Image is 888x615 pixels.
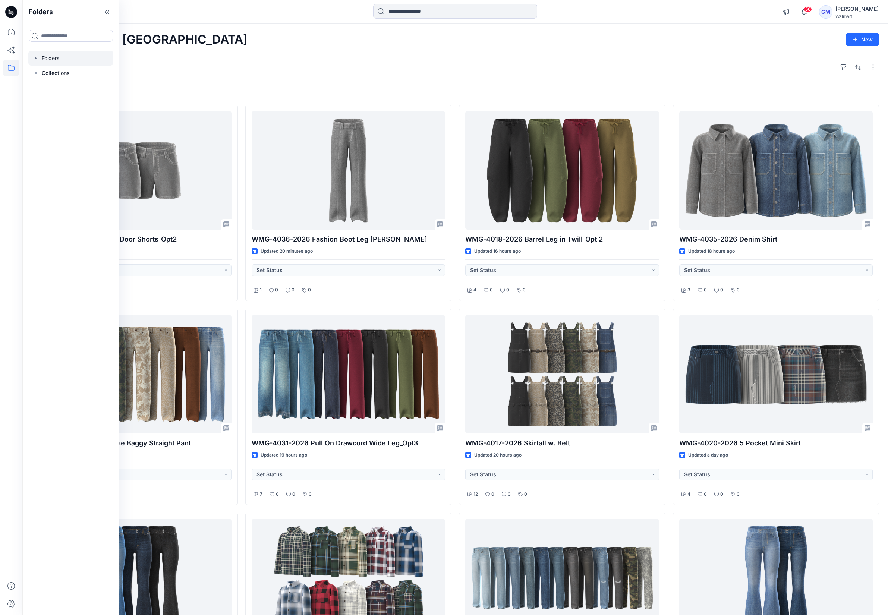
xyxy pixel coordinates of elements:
p: WMG-4008-2026_Warm Door Shorts_Opt2 [38,234,232,245]
p: 3 [687,286,690,294]
p: 0 [490,286,493,294]
p: 0 [308,286,311,294]
p: WMG-4017-2026 Skirtall w. Belt [465,438,659,448]
p: 1 [260,286,262,294]
span: 56 [804,6,812,12]
a: WMG-4020-2026 5 Pocket Mini Skirt [679,315,873,433]
p: WMG-4036-2026 Fashion Boot Leg [PERSON_NAME] [252,234,445,245]
p: WMG-4020-2026 5 Pocket Mini Skirt [679,438,873,448]
p: Updated 16 hours ago [474,247,521,255]
h4: Styles [31,88,879,97]
p: 0 [491,491,494,498]
p: 0 [292,286,295,294]
p: 7 [260,491,262,498]
p: 0 [523,286,526,294]
p: 4 [687,491,690,498]
p: 0 [506,286,509,294]
p: WMG-4035-2026 Denim Shirt [679,234,873,245]
a: WMG-4017-2026 Skirtall w. Belt [465,315,659,433]
a: WMG-4008-2026_Warm Door Shorts_Opt2 [38,111,232,230]
p: 0 [737,286,740,294]
p: 12 [473,491,478,498]
p: 0 [737,491,740,498]
p: 0 [704,491,707,498]
p: WMG-4031-2026 Pull On Drawcord Wide Leg_Opt3 [252,438,445,448]
p: Updated 20 minutes ago [261,247,313,255]
p: 4 [473,286,476,294]
p: Updated 18 hours ago [688,247,735,255]
div: [PERSON_NAME] [835,4,879,13]
p: 0 [508,491,511,498]
a: WMG-4031-2026 Pull On Drawcord Wide Leg_Opt3 [252,315,445,433]
p: WMG_3333-2026 Mid Rise Baggy Straight Pant [38,438,232,448]
p: WMG-4018-2026 Barrel Leg in Twill_Opt 2 [465,234,659,245]
p: Collections [42,69,70,78]
p: 0 [276,491,279,498]
div: Walmart [835,13,879,19]
div: GM [819,5,832,19]
p: 0 [720,491,723,498]
p: 0 [524,491,527,498]
p: 0 [292,491,295,498]
button: New [846,33,879,46]
a: WMG_3333-2026 Mid Rise Baggy Straight Pant [38,315,232,433]
p: Updated 19 hours ago [261,451,307,459]
p: Updated a day ago [688,451,728,459]
p: Updated 20 hours ago [474,451,522,459]
p: 0 [720,286,723,294]
p: 0 [309,491,312,498]
a: WMG-4035-2026 Denim Shirt [679,111,873,230]
a: WMG-4036-2026 Fashion Boot Leg Jean [252,111,445,230]
h2: Welcome back, [GEOGRAPHIC_DATA] [31,33,248,47]
a: WMG-4018-2026 Barrel Leg in Twill_Opt 2 [465,111,659,230]
p: 0 [704,286,707,294]
p: 0 [275,286,278,294]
